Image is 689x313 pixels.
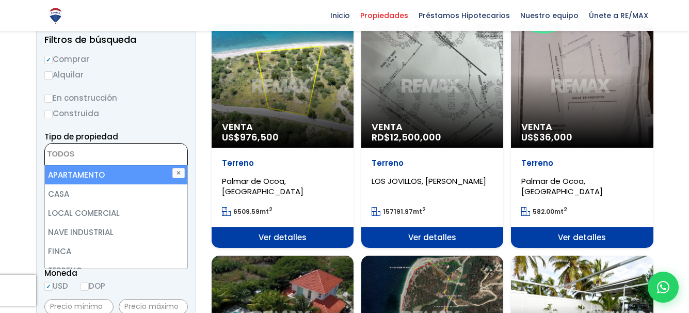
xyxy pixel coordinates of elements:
span: Ver detalles [511,227,653,248]
span: Venta [222,122,343,132]
span: Préstamos Hipotecarios [413,8,515,23]
p: Terreno [222,158,343,168]
button: ✕ [172,168,185,178]
sup: 2 [269,206,273,213]
span: Moneda [44,267,188,279]
span: LOS JOVILLOS, [PERSON_NAME] [372,176,486,186]
li: CASA [45,184,187,204]
input: DOP [81,283,89,291]
h2: Filtros de búsqueda [44,35,188,45]
p: Terreno [521,158,643,168]
input: Comprar [44,56,53,64]
span: RD$ [372,131,441,144]
span: Ver detalles [361,227,503,248]
input: USD [44,283,53,291]
sup: 2 [422,206,426,213]
label: Alquilar [44,68,188,81]
span: Propiedades [355,8,413,23]
span: US$ [521,131,572,144]
sup: 2 [564,206,567,213]
span: 582.00 [533,207,554,216]
span: Venta [521,122,643,132]
img: Logo de REMAX [46,7,65,25]
span: Inicio [325,8,355,23]
li: TERRENO [45,261,187,280]
label: Comprar [44,53,188,66]
span: Venta [372,122,493,132]
a: Venta US$36,000 Terreno Palmar de Ocoa, [GEOGRAPHIC_DATA] 582.00mt2 Ver detalles [511,24,653,248]
p: Terreno [372,158,493,168]
span: Únete a RE/MAX [584,8,653,23]
textarea: Search [45,144,145,166]
span: Nuestro equipo [515,8,584,23]
input: Construida [44,110,53,118]
label: En construcción [44,91,188,104]
label: DOP [81,279,105,292]
a: Venta US$976,500 Terreno Palmar de Ocoa, [GEOGRAPHIC_DATA] 6509.59mt2 Ver detalles [212,24,354,248]
span: 157191.97 [383,207,413,216]
li: APARTAMENTO [45,165,187,184]
input: Alquilar [44,71,53,80]
span: US$ [222,131,279,144]
span: mt [372,207,426,216]
a: Venta RD$12,500,000 Terreno LOS JOVILLOS, [PERSON_NAME] 157191.97mt2 Ver detalles [361,24,503,248]
span: mt [222,207,273,216]
input: En construcción [44,95,53,103]
span: Palmar de Ocoa, [GEOGRAPHIC_DATA] [222,176,303,197]
span: 12,500,000 [390,131,441,144]
span: 976,500 [240,131,279,144]
li: FINCA [45,242,187,261]
label: USD [44,279,68,292]
label: Construida [44,107,188,120]
li: NAVE INDUSTRIAL [45,223,187,242]
span: mt [521,207,567,216]
span: Palmar de Ocoa, [GEOGRAPHIC_DATA] [521,176,603,197]
span: 6509.59 [233,207,260,216]
span: 36,000 [539,131,572,144]
li: LOCAL COMERCIAL [45,204,187,223]
span: Ver detalles [212,227,354,248]
span: Tipo de propiedad [44,131,118,142]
